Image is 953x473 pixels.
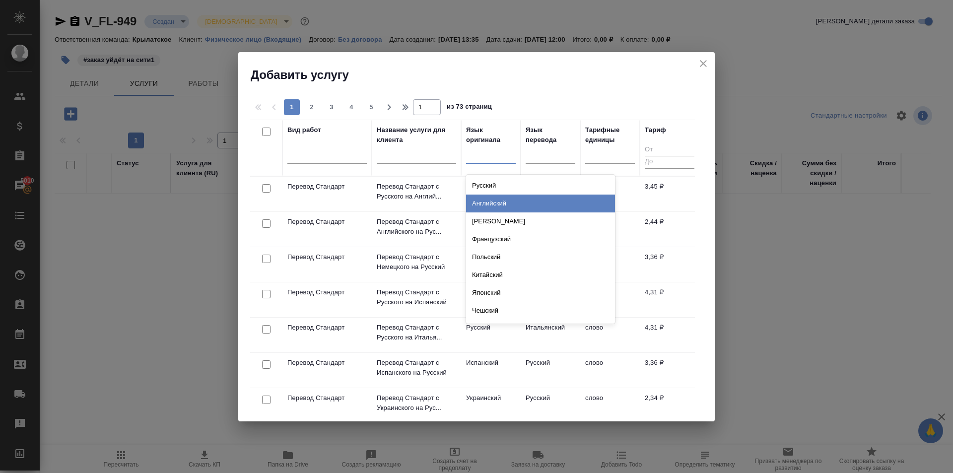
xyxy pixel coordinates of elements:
button: 5 [363,99,379,115]
input: От [645,144,694,156]
td: слово [580,388,640,423]
td: 3,45 ₽ [640,177,699,211]
td: слово [580,353,640,388]
p: Перевод Стандарт [287,217,367,227]
button: 4 [343,99,359,115]
td: 3,36 ₽ [640,353,699,388]
td: 2,34 ₽ [640,388,699,423]
td: [PERSON_NAME] [461,247,521,282]
div: Тариф [645,125,666,135]
td: Украинский [461,388,521,423]
td: слово [580,318,640,352]
td: Итальянский [521,318,580,352]
div: Японский [466,284,615,302]
td: Русский [461,177,521,211]
span: 5 [363,102,379,112]
div: Язык оригинала [466,125,516,145]
div: [PERSON_NAME] [466,212,615,230]
input: До [645,156,694,168]
td: 4,31 ₽ [640,318,699,352]
span: 2 [304,102,320,112]
button: 2 [304,99,320,115]
div: Вид работ [287,125,321,135]
td: 4,31 ₽ [640,282,699,317]
p: Перевод Стандарт [287,287,367,297]
button: close [696,56,711,71]
p: Перевод Стандарт с Немецкого на Русский [377,252,456,272]
td: 2,44 ₽ [640,212,699,247]
td: Русский [521,388,580,423]
p: Перевод Стандарт с Русского на Италья... [377,323,456,342]
p: Перевод Стандарт [287,393,367,403]
button: 3 [324,99,340,115]
p: Перевод Стандарт с Английского на Рус... [377,217,456,237]
p: Перевод Стандарт с Украинского на Рус... [377,393,456,413]
span: 4 [343,102,359,112]
div: Французский [466,230,615,248]
td: Русский [461,318,521,352]
div: Китайский [466,266,615,284]
div: Русский [466,177,615,195]
div: Чешский [466,302,615,320]
div: Польский [466,248,615,266]
td: Русский [461,282,521,317]
div: Сербский [466,320,615,338]
td: Испанский [461,353,521,388]
div: Название услуги для клиента [377,125,456,145]
p: Перевод Стандарт с Русского на Англий... [377,182,456,202]
p: Перевод Стандарт [287,358,367,368]
p: Перевод Стандарт с Русского на Испанский [377,287,456,307]
p: Перевод Стандарт [287,182,367,192]
h2: Добавить услугу [251,67,715,83]
p: Перевод Стандарт [287,252,367,262]
p: Перевод Стандарт с Испанского на Русский [377,358,456,378]
td: Английский [461,212,521,247]
div: Английский [466,195,615,212]
p: Перевод Стандарт [287,323,367,333]
div: Язык перевода [526,125,575,145]
td: Русский [521,353,580,388]
div: Тарифные единицы [585,125,635,145]
span: 3 [324,102,340,112]
span: из 73 страниц [447,101,492,115]
td: 3,36 ₽ [640,247,699,282]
